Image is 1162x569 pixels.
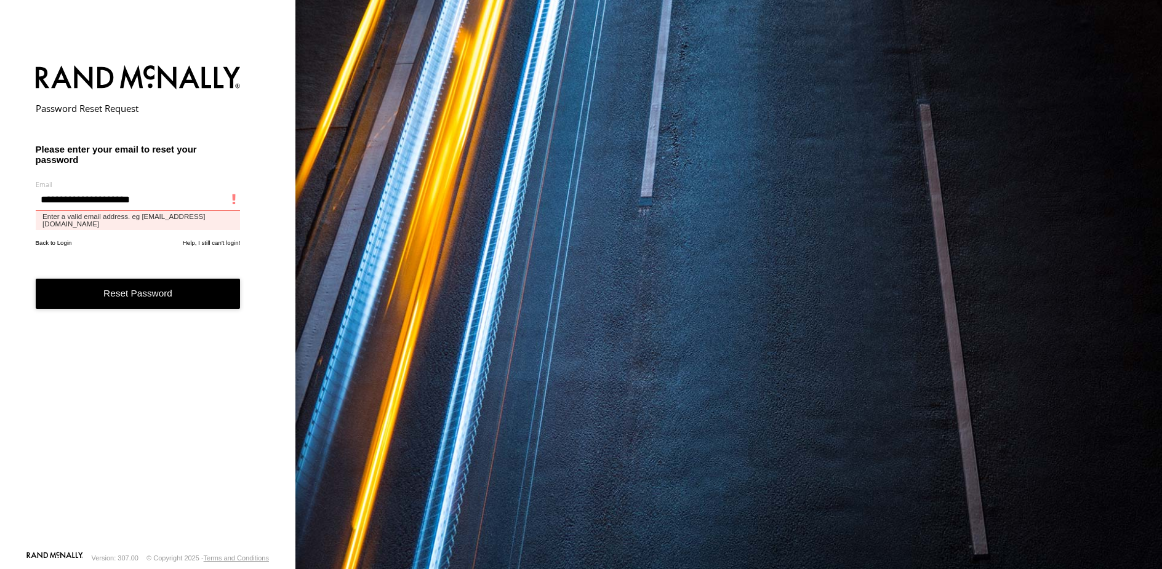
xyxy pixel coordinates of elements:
a: Back to Login [36,239,72,246]
button: Reset Password [36,279,241,309]
a: Visit our Website [26,552,83,564]
div: Version: 307.00 [92,554,138,562]
div: © Copyright 2025 - [146,554,269,562]
h2: Password Reset Request [36,102,241,114]
img: Rand McNally [36,63,241,94]
label: Email [36,180,241,189]
h3: Please enter your email to reset your password [36,144,241,165]
label: Enter a valid email address. eg [EMAIL_ADDRESS][DOMAIN_NAME] [36,211,241,230]
a: Terms and Conditions [204,554,269,562]
a: Help, I still can't login! [183,239,241,246]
